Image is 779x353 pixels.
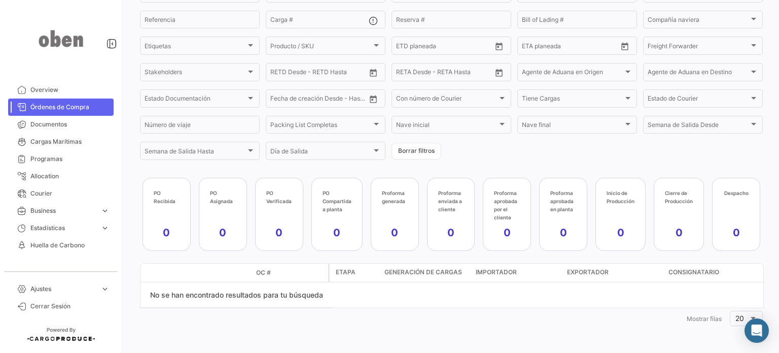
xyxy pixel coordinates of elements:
span: Día de Salida [270,149,372,156]
span: Packing List Completas [270,123,372,130]
span: Producto / SKU [270,44,372,51]
span: Con número de Courier [396,97,498,104]
app-kpi-label-value: 0 [275,226,282,240]
span: Freight Forwarder [648,44,749,51]
app-kpi-label-title: Proforma aprobada por el cliente [494,189,520,221]
span: 20 [735,314,744,323]
app-kpi-label-title: Inicio de Producción [607,189,634,205]
span: Huella de Carbono [30,241,110,250]
input: Desde [396,70,414,77]
span: Generación de cargas [384,268,462,277]
app-kpi-label-title: Cierre de Producción [665,189,693,205]
img: oben-logo.png [36,12,86,65]
input: Hasta [547,44,593,51]
span: Importador [476,268,517,277]
span: Etiquetas [145,44,246,51]
app-kpi-label-value: 0 [504,226,511,240]
span: Semana de Salida Hasta [145,149,246,156]
button: Open calendar [617,39,632,54]
datatable-header-cell: Generación de cargas [380,264,472,282]
app-kpi-label-value: 0 [676,226,683,240]
app-kpi-label-title: Despacho [724,189,749,197]
datatable-header-cell: Estado Doc. [186,269,252,277]
app-kpi-label-title: PO Compartida a planta [323,189,351,213]
span: Órdenes de Compra [30,103,110,112]
span: expand_more [100,223,110,233]
datatable-header-cell: Consignatario [664,264,766,282]
span: Documentos [30,120,110,129]
div: Abrir Intercom Messenger [745,318,769,343]
span: Nave inicial [396,123,498,130]
app-kpi-label-title: PO Verificada [266,189,292,205]
span: Nave final [522,123,623,130]
span: Overview [30,85,110,94]
input: Desde [270,70,289,77]
app-kpi-label-title: Proforma generada [382,189,408,205]
span: Etapa [336,268,356,277]
app-kpi-label-value: 0 [163,226,170,240]
span: Tiene Cargas [522,97,623,104]
button: Open calendar [366,65,381,80]
app-kpi-label-title: Proforma enviada a cliente [438,189,464,213]
input: Hasta [421,44,467,51]
span: Semana de Salida Desde [648,123,749,130]
datatable-header-cell: Exportador [563,264,664,282]
a: Overview [8,81,114,99]
app-kpi-label-value: 0 [617,226,624,240]
app-kpi-label-title: Proforma aprobada en planta [550,189,576,213]
app-kpi-label-title: PO Asignada [210,189,236,205]
app-kpi-label-value: 0 [733,226,740,240]
app-kpi-label-value: 0 [560,226,567,240]
app-kpi-label-value: 0 [391,226,398,240]
datatable-header-cell: Modo de Transporte [161,269,186,277]
a: Documentos [8,116,114,133]
button: Open calendar [491,39,507,54]
span: expand_more [100,284,110,294]
span: Consignatario [668,268,719,277]
a: Cargas Marítimas [8,133,114,150]
span: Cerrar Sesión [30,302,110,311]
button: Borrar filtros [392,143,441,159]
app-kpi-label-value: 0 [333,226,340,240]
span: Programas [30,154,110,164]
input: Desde [396,44,414,51]
span: Estadísticas [30,223,96,233]
span: Estado de Courier [648,97,749,104]
input: Hasta [296,70,341,77]
span: Estado Documentación [145,97,246,104]
a: Courier [8,185,114,202]
span: Cargas Marítimas [30,137,110,146]
span: OC # [256,268,271,277]
input: Desde [270,97,289,104]
input: Hasta [421,70,467,77]
button: Open calendar [366,91,381,107]
a: Órdenes de Compra [8,99,114,116]
span: Stakeholders [145,70,246,77]
app-kpi-label-value: 0 [447,226,454,240]
input: Hasta [296,97,341,104]
span: Agente de Aduana en Origen [522,70,623,77]
datatable-header-cell: Importador [472,264,563,282]
datatable-header-cell: OC # [252,264,328,281]
a: Allocation [8,168,114,185]
span: Allocation [30,172,110,181]
app-kpi-label-title: PO Recibida [154,189,180,205]
span: Mostrar filas [687,315,722,323]
span: Courier [30,189,110,198]
app-kpi-label-value: 0 [219,226,226,240]
span: expand_more [100,206,110,215]
span: Compañía naviera [648,18,749,25]
span: Business [30,206,96,215]
datatable-header-cell: Etapa [330,264,380,282]
input: Desde [522,44,540,51]
span: Ajustes [30,284,96,294]
div: No se han encontrado resultados para tu búsqueda [140,282,333,308]
span: Agente de Aduana en Destino [648,70,749,77]
span: Exportador [567,268,609,277]
a: Huella de Carbono [8,237,114,254]
a: Programas [8,150,114,168]
button: Open calendar [491,65,507,80]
